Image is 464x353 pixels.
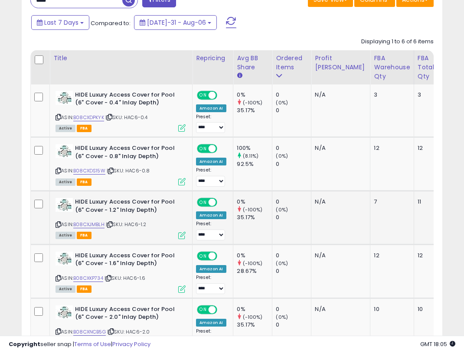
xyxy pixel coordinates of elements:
[198,252,209,259] span: ON
[216,252,230,259] span: OFF
[75,144,180,162] b: HIDE Luxury Access Cover for Pool (6" Cover - 0.8" Inlay Depth)
[105,114,148,121] span: | SKU: HAC6-0.4
[196,54,229,63] div: Repricing
[276,152,288,159] small: (0%)
[196,211,226,219] div: Amazon AI
[237,54,268,72] div: Avg BB Share
[56,144,186,185] div: ASIN:
[237,198,272,206] div: 0%
[9,340,40,348] strong: Copyright
[91,19,131,27] span: Compared to:
[243,314,263,321] small: (-100%)
[56,178,75,186] span: All listings currently available for purchase on Amazon
[196,104,226,112] div: Amazon AI
[237,91,272,99] div: 0%
[31,15,89,30] button: Last 7 Days
[147,18,206,27] span: [DATE]-31 - Aug-06
[73,275,103,282] a: B08CXKP734
[418,252,431,259] div: 12
[276,314,288,321] small: (0%)
[105,275,146,282] span: | SKU: HAC6-1.6
[198,91,209,99] span: ON
[418,198,431,206] div: 11
[56,252,73,266] img: 415VwBtHhSL._SL40_.jpg
[237,321,272,329] div: 35.17%
[243,152,259,159] small: (8.11%)
[198,306,209,313] span: ON
[276,107,311,114] div: 0
[196,319,226,327] div: Amazon AI
[106,221,147,228] span: | SKU: HAC6-1.2
[77,178,91,186] span: FBA
[374,54,410,81] div: FBA Warehouse Qty
[74,340,111,348] a: Terms of Use
[237,107,272,114] div: 35.17%
[276,198,311,206] div: 0
[243,99,263,106] small: (-100%)
[276,267,311,275] div: 0
[361,38,434,46] div: Displaying 1 to 6 of 6 items
[198,145,209,152] span: ON
[315,252,363,259] div: N/A
[73,167,105,175] a: B08CXDS15W
[77,232,91,239] span: FBA
[237,305,272,313] div: 0%
[75,198,180,216] b: HIDE Luxury Access Cover for Pool (6" Cover - 1.2" Inlay Depth)
[75,91,180,109] b: HIDE Luxury Access Cover for Pool (6" Cover - 0.4" Inlay Depth)
[75,305,180,324] b: HIDE Luxury Access Cover for Pool (6" Cover - 2.0" Inlay Depth)
[196,221,226,240] div: Preset:
[216,91,230,99] span: OFF
[276,305,311,313] div: 0
[315,144,363,152] div: N/A
[73,114,104,121] a: B08CXDPKYK
[276,144,311,152] div: 0
[53,54,189,63] div: Title
[56,305,73,319] img: 415VwBtHhSL._SL40_.jpg
[315,54,366,72] div: Profit [PERSON_NAME]
[315,198,363,206] div: N/A
[216,199,230,206] span: OFF
[276,206,288,213] small: (0%)
[418,305,431,313] div: 10
[276,321,311,329] div: 0
[276,214,311,221] div: 0
[276,99,288,106] small: (0%)
[374,91,407,99] div: 3
[73,221,105,228] a: B08CXJMBLH
[315,91,363,99] div: N/A
[56,232,75,239] span: All listings currently available for purchase on Amazon
[276,160,311,168] div: 0
[374,305,407,313] div: 10
[56,305,186,346] div: ASIN:
[237,144,272,152] div: 100%
[196,114,226,133] div: Preset:
[374,252,407,259] div: 12
[276,252,311,259] div: 0
[134,15,217,30] button: [DATE]-31 - Aug-06
[56,198,186,238] div: ASIN:
[77,285,91,293] span: FBA
[196,158,226,165] div: Amazon AI
[56,91,73,105] img: 415VwBtHhSL._SL40_.jpg
[237,252,272,259] div: 0%
[56,252,186,292] div: ASIN:
[198,199,209,206] span: ON
[237,267,272,275] div: 28.67%
[418,144,431,152] div: 12
[418,54,434,81] div: FBA Total Qty
[374,144,407,152] div: 12
[237,72,242,80] small: Avg BB Share.
[315,305,363,313] div: N/A
[243,206,263,213] small: (-100%)
[77,125,91,132] span: FBA
[374,198,407,206] div: 7
[56,125,75,132] span: All listings currently available for purchase on Amazon
[56,91,186,131] div: ASIN:
[56,198,73,212] img: 415VwBtHhSL._SL40_.jpg
[243,260,263,267] small: (-100%)
[418,91,431,99] div: 3
[112,340,150,348] a: Privacy Policy
[44,18,78,27] span: Last 7 Days
[56,144,73,158] img: 415VwBtHhSL._SL40_.jpg
[276,91,311,99] div: 0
